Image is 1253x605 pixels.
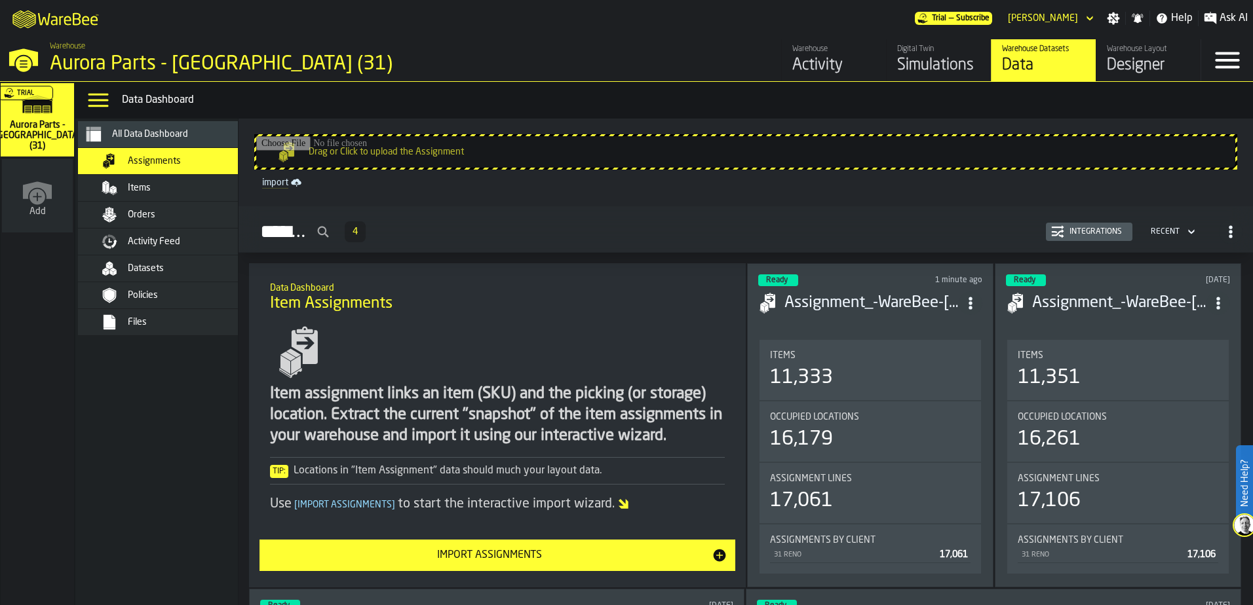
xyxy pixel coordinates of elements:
div: Title [1018,350,1218,361]
div: 31 RENO [1020,551,1182,559]
span: — [949,14,954,23]
section: card-AssignmentDashboardCard [1006,337,1230,576]
label: Need Help? [1237,447,1252,520]
div: Warehouse Layout [1107,45,1190,54]
div: stat-Assignment lines [1007,463,1229,523]
div: Warehouse Datasets [1002,45,1085,54]
div: stat-Items [760,340,981,400]
div: DropdownMenuValue-4 [1146,224,1198,240]
span: Policies [128,290,158,301]
button: button-Import Assignments [260,540,735,571]
div: Import Assignments [267,547,712,563]
input: Drag or Click to upload the Assignment [256,136,1235,168]
a: link-to-/wh/i/aa2e4adb-2cd5-4688-aa4a-ec82bcf75d46/designer [1096,39,1201,81]
div: ItemListCard-DashboardItemContainer [995,263,1241,587]
div: 31 RENO [773,551,935,559]
span: Items [128,183,151,193]
div: 17,061 [770,489,833,513]
div: Title [1018,535,1218,545]
div: Simulations [897,55,980,76]
div: Updated: 8/27/2025, 2:29:55 PM Created: 8/27/2025, 2:29:46 PM [892,276,983,285]
div: StatList-item-31 RENO [770,545,971,563]
h3: Assignment_-WareBee-[PERSON_NAME]-assignment- 082725.csv-2025-08-27 [784,293,959,314]
span: Items [770,350,796,361]
div: Activity [792,55,876,76]
h2: Sub Title [270,280,725,293]
div: stat-Assignment lines [760,463,981,523]
div: DropdownMenuValue-Bob Lueken Lueken [1008,13,1078,24]
div: stat-Occupied Locations [1007,401,1229,462]
label: button-toggle-Ask AI [1199,10,1253,26]
span: Activity Feed [128,236,180,247]
div: 11,351 [1018,366,1081,390]
span: [ [294,500,298,509]
div: stat-Items [1007,340,1229,400]
div: Title [1018,412,1218,422]
li: menu Activity Feed [78,229,261,255]
div: Assignment_-WareBee-Aurora Reno-assignment- V2080825.csv-2025-08-08 [1032,293,1206,314]
div: Warehouse [792,45,876,54]
div: Use to start the interactive import wizard. [270,495,725,513]
span: Item Assignments [270,293,393,314]
span: Orders [128,210,155,220]
span: Ask AI [1220,10,1248,26]
div: ButtonLoadMore-Load More-Prev-First-Last [339,221,371,242]
span: Trial [17,90,34,97]
span: 4 [353,227,358,236]
div: Aurora Parts - [GEOGRAPHIC_DATA] (31) [50,52,404,76]
div: DropdownMenuValue-4 [1151,227,1180,236]
span: All Data Dashboard [112,129,188,139]
div: status-3 2 [758,274,798,286]
div: Title [770,473,971,484]
li: menu Items [78,175,261,202]
div: Updated: 8/8/2025, 8:24:12 AM Created: 8/8/2025, 8:24:05 AM [1140,276,1231,285]
li: menu All Data Dashboard [78,121,261,148]
span: Trial [932,14,946,23]
div: stat-Assignments by Client [760,524,981,574]
a: link-to-/wh/i/aa2e4adb-2cd5-4688-aa4a-ec82bcf75d46/feed/ [781,39,886,81]
label: button-toggle-Notifications [1126,12,1149,25]
div: 11,333 [770,366,833,390]
span: Tip: [270,465,288,478]
div: title-Item Assignments [260,274,735,321]
span: ] [392,500,395,509]
div: Title [770,535,971,545]
div: Designer [1107,55,1190,76]
div: Locations in "Item Assignment" data should much your layout data. [270,463,725,479]
li: menu Policies [78,282,261,309]
span: Subscribe [956,14,990,23]
div: Title [770,350,971,361]
div: DropdownMenuValue-Bob Lueken Lueken [1003,10,1096,26]
div: stat-Assignments by Client [1007,524,1229,574]
div: Data Dashboard [122,92,1248,108]
div: Title [770,412,971,422]
section: card-AssignmentDashboardCard [758,337,982,576]
a: link-to-/wh/new [2,159,73,235]
span: Help [1171,10,1193,26]
a: link-to-/wh/i/aa2e4adb-2cd5-4688-aa4a-ec82bcf75d46/import/assignment/ [257,175,1235,191]
div: Menu Subscription [915,12,992,25]
div: stat-Occupied Locations [760,401,981,462]
span: Assignments by Client [1018,535,1123,545]
span: Occupied Locations [770,412,859,422]
div: StatList-item-31 RENO [1018,545,1218,563]
li: menu Datasets [78,255,261,282]
span: Assignments [128,156,181,166]
span: Occupied Locations [1018,412,1107,422]
div: 16,261 [1018,428,1081,451]
div: ItemListCard-DashboardItemContainer [747,263,993,587]
li: menu Files [78,309,261,336]
a: link-to-/wh/i/aa2e4adb-2cd5-4688-aa4a-ec82bcf75d46/simulations [1,83,74,159]
div: ItemListCard- [249,263,746,587]
label: button-toggle-Help [1150,10,1198,26]
div: 17,106 [1018,489,1081,513]
span: 17,106 [1187,550,1216,559]
li: menu Assignments [78,148,261,175]
span: Warehouse [50,42,85,51]
a: link-to-/wh/i/aa2e4adb-2cd5-4688-aa4a-ec82bcf75d46/pricing/ [915,12,992,25]
label: button-toggle-Menu [1201,39,1253,81]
